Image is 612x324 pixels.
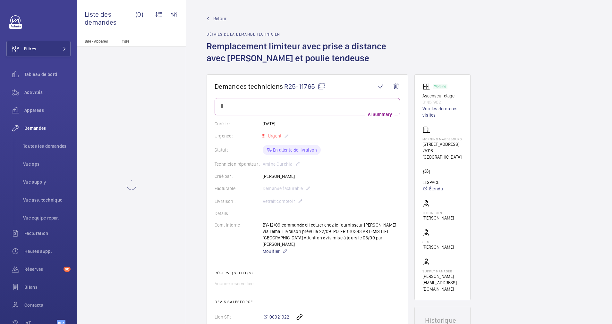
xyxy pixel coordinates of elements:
[269,314,289,320] span: 00021922
[365,111,395,118] p: AI Summary
[24,302,71,308] span: Contacts
[215,300,400,304] h2: Devis Salesforce
[422,211,454,215] p: Technicien
[23,197,71,203] span: Vue ass. technique
[23,143,71,149] span: Toutes les demandes
[422,99,463,105] p: 31451902
[24,107,71,113] span: Appareils
[23,161,71,167] span: Vue ops
[23,179,71,185] span: Vue supply
[24,230,71,237] span: Facturation
[422,215,454,221] p: [PERSON_NAME]
[422,186,443,192] a: Étendu
[422,93,463,99] p: Ascenseur étage
[422,137,463,141] p: Morning Magdebourg
[85,10,135,26] span: Liste des demandes
[24,266,61,272] span: Réserves
[207,32,408,37] h2: Détails de la demande technicien
[215,271,400,275] h2: Réserve(s) liée(s)
[263,314,289,320] a: 00021922
[213,15,226,22] span: Retour
[422,269,463,273] p: Supply manager
[422,141,463,147] p: [STREET_ADDRESS]
[6,41,71,56] button: Filtres
[422,105,463,118] a: Voir les dernières visites
[24,248,71,254] span: Heures supp.
[23,215,71,221] span: Vue équipe répar.
[422,244,454,250] p: [PERSON_NAME]
[77,39,119,44] p: Site - Appareil
[422,147,463,160] p: 75116 [GEOGRAPHIC_DATA]
[422,179,443,186] p: LESPACE
[422,240,454,244] p: CSM
[425,317,460,324] h1: Historique
[422,273,463,292] p: [PERSON_NAME][EMAIL_ADDRESS][DOMAIN_NAME]
[24,71,71,78] span: Tableau de bord
[215,82,283,90] span: Demandes techniciens
[64,267,71,272] span: 60
[207,40,408,74] h1: Remplacement limiteur avec prise a distance avec [PERSON_NAME] et poulie tendeuse
[434,85,446,87] p: Working
[263,248,280,254] span: Modifier
[24,125,71,131] span: Demandes
[422,82,433,90] img: elevator.svg
[24,284,71,290] span: Bilans
[122,39,164,44] p: Titre
[24,89,71,96] span: Activités
[24,46,36,52] span: Filtres
[284,82,325,90] span: R25-11765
